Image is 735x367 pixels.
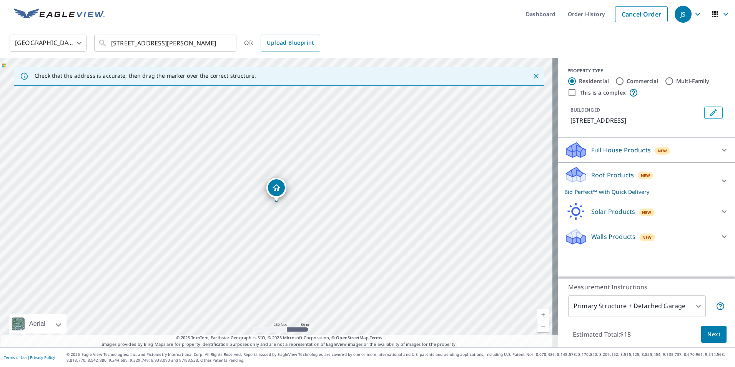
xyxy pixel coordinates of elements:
div: Full House ProductsNew [564,141,729,159]
p: BUILDING ID [570,107,600,113]
p: Bid Perfect™ with Quick Delivery [564,188,715,196]
a: Terms of Use [4,355,28,360]
div: Walls ProductsNew [564,227,729,246]
label: This is a complex [580,89,626,97]
a: Upload Blueprint [261,35,320,52]
p: Estimated Total: $18 [567,326,637,343]
input: Search by address or latitude-longitude [111,32,221,54]
div: OR [244,35,320,52]
span: Upload Blueprint [267,38,314,48]
button: Edit building 1 [704,107,723,119]
p: Measurement Instructions [568,282,725,292]
div: Dropped pin, building 1, Residential property, 202 Meadow Ln Brackney, PA 18812 [266,178,286,202]
span: New [641,172,650,178]
span: New [658,148,667,154]
div: PROPERTY TYPE [567,67,726,74]
div: Roof ProductsNewBid Perfect™ with Quick Delivery [564,166,729,196]
label: Residential [579,77,609,85]
div: Aerial [27,314,48,334]
span: Your report will include the primary structure and a detached garage if one exists. [716,302,725,311]
div: Primary Structure + Detached Garage [568,295,706,317]
p: [STREET_ADDRESS] [570,116,701,125]
p: Walls Products [591,232,635,241]
div: JS [675,6,692,23]
p: Roof Products [591,170,634,180]
p: Full House Products [591,145,651,155]
a: Current Level 17, Zoom Out [537,320,549,332]
button: Next [701,326,727,343]
span: Next [707,330,720,339]
img: EV Logo [14,8,105,20]
p: Solar Products [591,207,635,216]
a: Terms [370,335,382,340]
div: [GEOGRAPHIC_DATA] [10,32,86,54]
a: Current Level 17, Zoom In [537,309,549,320]
a: OpenStreetMap [336,335,368,340]
button: Close [531,71,541,81]
a: Privacy Policy [30,355,55,360]
p: | [4,355,55,360]
label: Commercial [627,77,659,85]
span: New [642,234,652,240]
label: Multi-Family [676,77,710,85]
span: New [642,209,652,215]
span: © 2025 TomTom, Earthstar Geographics SIO, © 2025 Microsoft Corporation, © [176,335,382,341]
a: Cancel Order [615,6,668,22]
div: Solar ProductsNew [564,202,729,221]
p: © 2025 Eagle View Technologies, Inc. and Pictometry International Corp. All Rights Reserved. Repo... [67,352,731,363]
div: Aerial [9,314,67,334]
p: Check that the address is accurate, then drag the marker over the correct structure. [35,72,256,79]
